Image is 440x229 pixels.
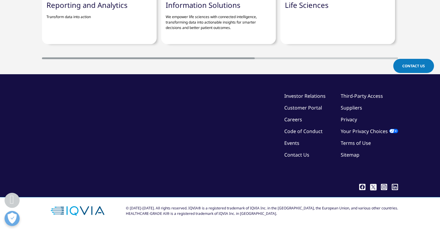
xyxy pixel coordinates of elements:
a: Events [284,140,299,146]
a: Investor Relations [284,93,326,99]
a: Suppliers [341,104,362,111]
a: Sitemap [341,151,359,158]
a: Contact Us [393,59,434,73]
a: Terms of Use [341,140,371,146]
a: Your Privacy Choices [341,128,398,135]
button: Open Preferences [5,211,20,226]
a: Third-Party Access [341,93,383,99]
a: Privacy [341,116,357,123]
span: Contact Us [402,63,425,68]
a: Code of Conduct [284,128,323,135]
p: Transform data into action [46,10,152,20]
div: © [DATE]-[DATE]. All rights reserved. IQVIA® is a registered trademark of IQVIA Inc. in the [GEOG... [126,205,398,216]
a: Careers [284,116,302,123]
a: Contact Us [284,151,309,158]
p: We empower life sciences with connected intelligence, transforming data into actionable insights ... [166,10,271,30]
a: Customer Portal [284,104,322,111]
